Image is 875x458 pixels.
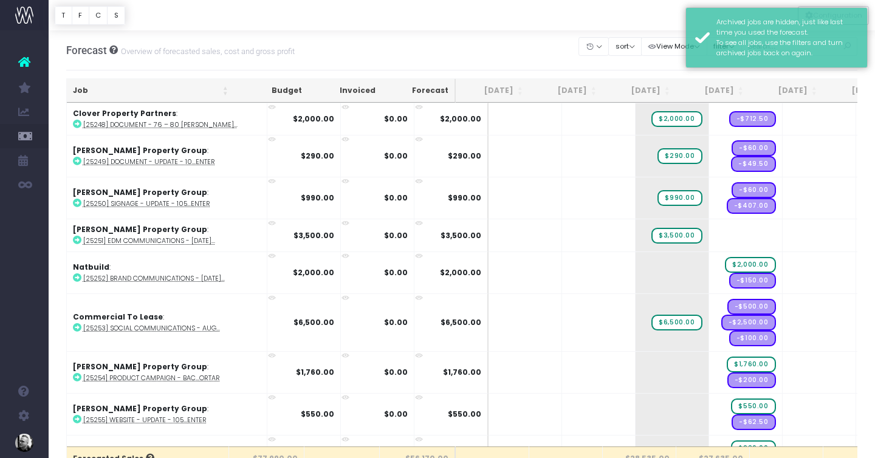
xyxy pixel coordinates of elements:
[716,17,858,58] div: Archived jobs are hidden, just like last time you used the forecast. To see all jobs, use the fil...
[235,79,308,103] th: Budget
[727,299,776,315] span: Streamtime Draft Expense: Listing Media – Declan Boyle
[384,267,408,278] strong: $0.00
[731,440,775,456] span: wayahead Sales Forecast Item
[729,111,776,127] span: Streamtime Draft Expense: Design – Tinstar
[73,145,207,156] strong: [PERSON_NAME] Property Group
[67,103,267,135] td: :
[72,6,89,25] button: F
[384,193,408,203] strong: $0.00
[651,111,702,127] span: wayahead Sales Forecast Item
[67,177,267,219] td: :
[441,317,481,328] span: $6,500.00
[384,230,408,241] strong: $0.00
[725,257,775,273] span: wayahead Sales Forecast Item
[732,182,775,198] span: Streamtime Draft Expense: Design – Jessie Sattler
[89,6,108,25] button: C
[608,37,642,56] button: sort
[83,374,220,383] abbr: [25254] Product Campaign - Back Catalogue - Bricks and Mortar
[293,114,334,124] strong: $2,000.00
[750,79,823,103] th: Oct 25: activate to sort column ascending
[67,251,267,293] td: :
[441,230,481,241] span: $3,500.00
[73,403,207,414] strong: [PERSON_NAME] Property Group
[448,409,481,420] span: $550.00
[443,367,481,378] span: $1,760.00
[732,140,775,156] span: Streamtime Draft Expense: Design – Jessie Sattler
[55,6,125,25] div: Vertical button group
[73,312,163,322] strong: Commercial To Lease
[301,151,334,161] strong: $290.00
[440,114,481,125] span: $2,000.00
[651,228,702,244] span: wayahead Sales Forecast Item
[727,198,776,214] span: Streamtime Draft Expense: Printing – Printco
[83,157,215,166] abbr: [25249] Document - Update - 105 – 107 Carpenter
[727,357,775,372] span: wayahead Sales Forecast Item
[15,434,33,452] img: images/default_profile_image.png
[83,120,238,129] abbr: [25248] Document - 76 – 80 Learmonth
[293,317,334,327] strong: $6,500.00
[73,224,207,234] strong: [PERSON_NAME] Property Group
[529,79,603,103] th: Jul 25: activate to sort column ascending
[301,409,334,419] strong: $550.00
[83,199,210,208] abbr: [25250] Signage - Update - 105 – 107 Carpenter
[448,193,481,203] span: $990.00
[384,151,408,161] strong: $0.00
[293,230,334,241] strong: $3,500.00
[83,415,207,425] abbr: [25255] Website - Update - 105 – 107 Carpenter
[308,79,382,103] th: Invoiced
[67,351,267,393] td: :
[727,372,776,388] span: Streamtime Draft Expense: Design – Jessie Sattler
[440,267,481,278] span: $2,000.00
[73,108,176,118] strong: Clover Property Partners
[721,315,776,330] span: Streamtime Draft Expense: Advertising – Meta
[651,315,702,330] span: wayahead Sales Forecast Item
[448,151,481,162] span: $290.00
[73,361,207,372] strong: [PERSON_NAME] Property Group
[382,79,456,103] th: Forecast
[118,44,295,56] small: Overview of forecasted sales, cost and gross profit
[73,262,109,272] strong: Natbuild
[55,6,72,25] button: T
[67,393,267,435] td: :
[384,114,408,124] strong: $0.00
[798,6,869,25] div: Vertical button group
[67,219,267,251] td: :
[293,267,334,278] strong: $2,000.00
[603,79,676,103] th: Aug 25: activate to sort column ascending
[83,324,220,333] abbr: [25253] Social Communications - AUG25
[67,79,235,103] th: Job: activate to sort column ascending
[67,135,267,177] td: :
[729,330,776,346] span: Streamtime Draft Expense: Design – Jessie Sattler
[731,156,775,172] span: Streamtime Draft Expense: Printing – Ballarat Mail Works
[73,187,207,197] strong: [PERSON_NAME] Property Group
[384,367,408,377] strong: $0.00
[732,414,775,430] span: Streamtime Draft Expense: Coding – GRZZ
[798,6,869,25] button: Configuration
[107,6,125,25] button: S
[641,37,707,56] button: View Mode
[731,398,775,414] span: wayahead Sales Forecast Item
[657,190,702,206] span: wayahead Sales Forecast Item
[729,273,776,289] span: Streamtime Draft Expense: Design – Jessie Sattler
[73,445,207,456] strong: [PERSON_NAME] Property Group
[657,148,702,164] span: wayahead Sales Forecast Item
[676,79,750,103] th: Sep 25: activate to sort column ascending
[66,44,107,56] span: Forecast
[67,293,267,351] td: :
[301,193,334,203] strong: $990.00
[384,317,408,327] strong: $0.00
[296,367,334,377] strong: $1,760.00
[384,409,408,419] strong: $0.00
[456,79,529,103] th: Jun 25: activate to sort column ascending
[83,274,225,283] abbr: [25252] Brand Communications - AUG25
[83,236,215,245] abbr: [25251] EDM Communications - AUG25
